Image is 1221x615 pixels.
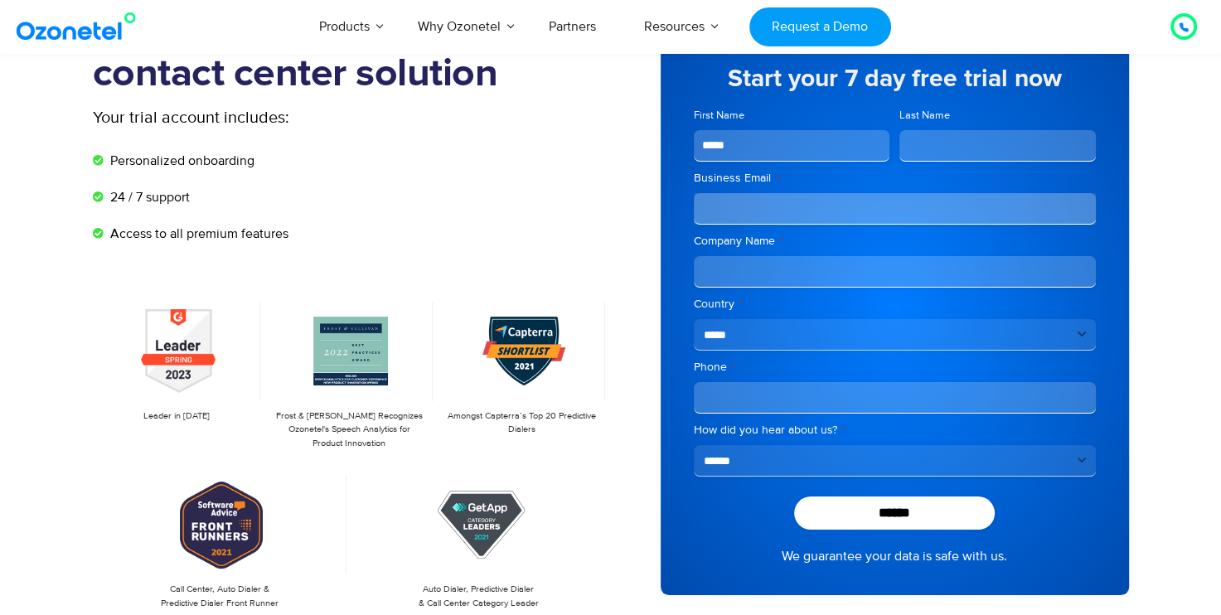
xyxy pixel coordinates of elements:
span: Access to all premium features [106,224,288,244]
h5: Start your 7 day free trial now [694,66,1096,91]
p: Leader in [DATE] [101,409,252,424]
label: Business Email [694,170,1096,186]
span: Personalized onboarding [106,151,254,171]
label: First Name [694,108,890,123]
span: 24 / 7 support [106,187,190,207]
a: Request a Demo [749,7,891,46]
label: How did you hear about us? [694,422,1096,438]
label: Country [694,296,1096,312]
label: Phone [694,359,1096,375]
a: We guarantee your data is safe with us. [782,546,1007,566]
p: Auto Dialer, Predictive Dialer & Call Center Category Leader [360,583,598,610]
p: Amongst Capterra’s Top 20 Predictive Dialers [446,409,597,437]
label: Company Name [694,233,1096,249]
p: Call Center, Auto Dialer & Predictive Dialer Front Runner [101,583,339,610]
label: Last Name [899,108,1096,123]
p: Your trial account includes: [93,105,487,130]
p: Frost & [PERSON_NAME] Recognizes Ozonetel's Speech Analytics for Product Innovation [274,409,424,451]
